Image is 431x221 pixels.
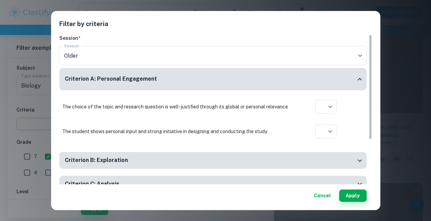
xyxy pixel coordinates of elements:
div: Criterion C: Analysis [59,176,367,193]
div: Older [59,46,367,65]
h6: Criterion B: Exploration [65,156,128,165]
p: The choice of the topic and research question is well-justified through its global or personal re... [62,103,288,110]
h6: Criterion C: Analysis [65,180,119,188]
h2: Filter by criteria [59,19,372,34]
div: Criterion B: Exploration [59,152,367,169]
p: The student shows personal input and strong initiative in designing and conducting the study [62,128,288,135]
h6: Criterion A: Personal Engagement [65,75,157,83]
div: Criterion A: Personal Engagement [59,68,367,90]
button: Cancel [311,189,334,202]
button: Apply [339,189,367,202]
label: Session [64,43,79,49]
h6: Session [59,34,367,42]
